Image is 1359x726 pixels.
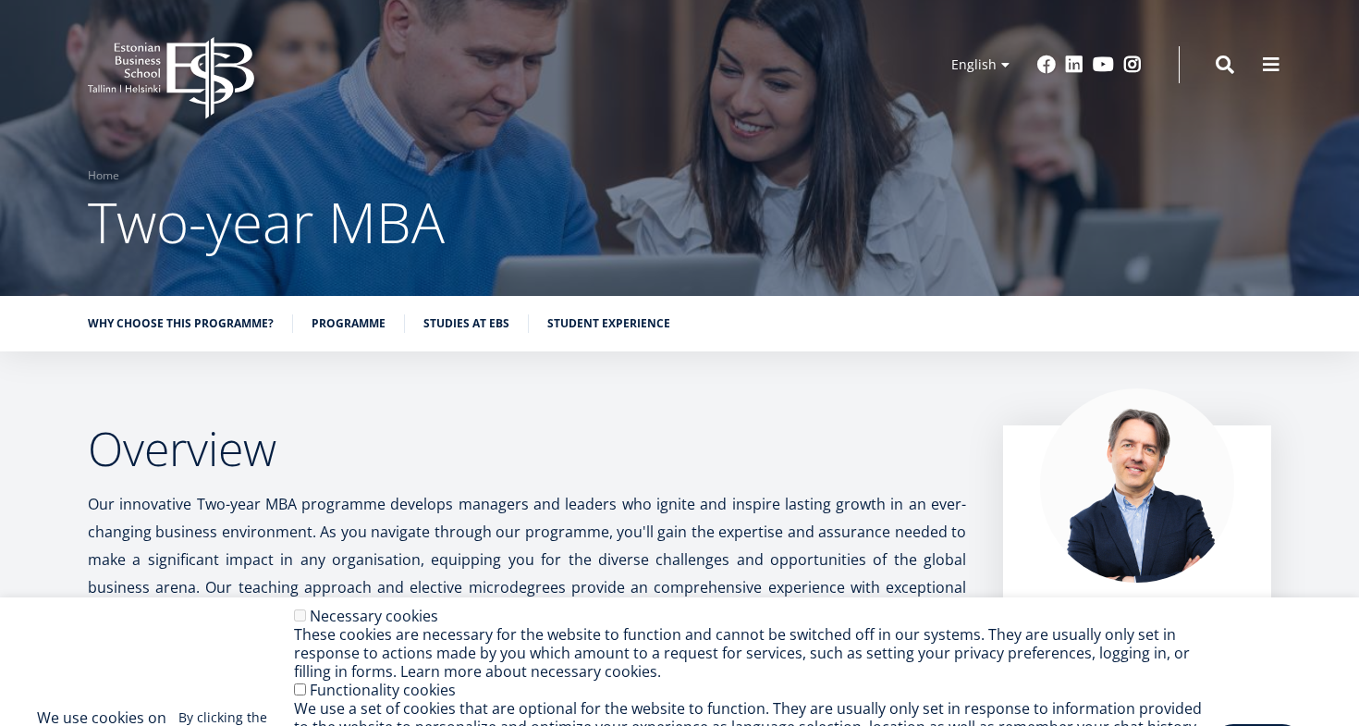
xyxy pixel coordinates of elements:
div: These cookies are necessary for the website to function and cannot be switched off in our systems... [294,625,1212,681]
a: Youtube [1093,55,1114,74]
a: Programme [312,314,386,333]
a: Why choose this programme? [88,314,274,333]
a: Instagram [1123,55,1142,74]
p: Our innovative Two-year MBA programme develops managers and leaders who ignite and inspire lastin... [88,490,966,629]
img: Marko Rillo [1040,388,1234,583]
a: Linkedin [1065,55,1084,74]
a: Home [88,166,119,185]
a: Studies at EBS [423,314,509,333]
a: Student experience [547,314,670,333]
a: Facebook [1037,55,1056,74]
label: Functionality cookies [310,680,456,700]
label: Necessary cookies [310,606,438,626]
h2: Overview [88,425,966,472]
span: Two-year MBA [88,184,445,260]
